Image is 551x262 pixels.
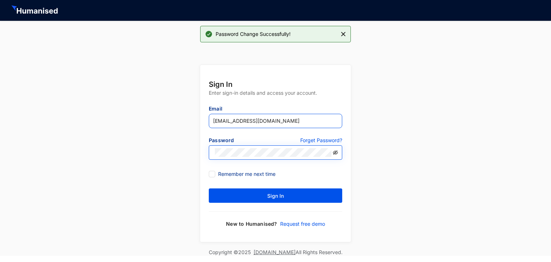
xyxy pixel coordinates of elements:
[254,249,296,255] a: [DOMAIN_NAME]
[341,30,345,38] img: alert-close.705d39777261943dbfef1c6d96092794.svg
[209,89,342,105] p: Enter sign-in details and access your account.
[204,30,213,38] img: alert-icon-success.755a801dcbde06256afb241ffe65d376.svg
[333,150,338,155] span: eye-invisible
[300,137,342,145] a: Forget Password?
[209,114,342,128] input: Enter your email
[215,170,278,178] span: Remember me next time
[213,30,291,38] p: Password Change Successfully!
[209,249,343,256] p: Copyright © 2025 All Rights Reserved.
[277,220,325,228] a: Request free demo
[11,5,59,15] img: HeaderHumanisedNameIcon.51e74e20af0cdc04d39a069d6394d6d9.svg
[209,79,342,89] p: Sign In
[209,137,275,145] p: Password
[226,220,277,228] p: New to Humanised?
[209,105,342,114] p: Email
[209,188,342,203] button: Sign In
[267,192,284,200] span: Sign In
